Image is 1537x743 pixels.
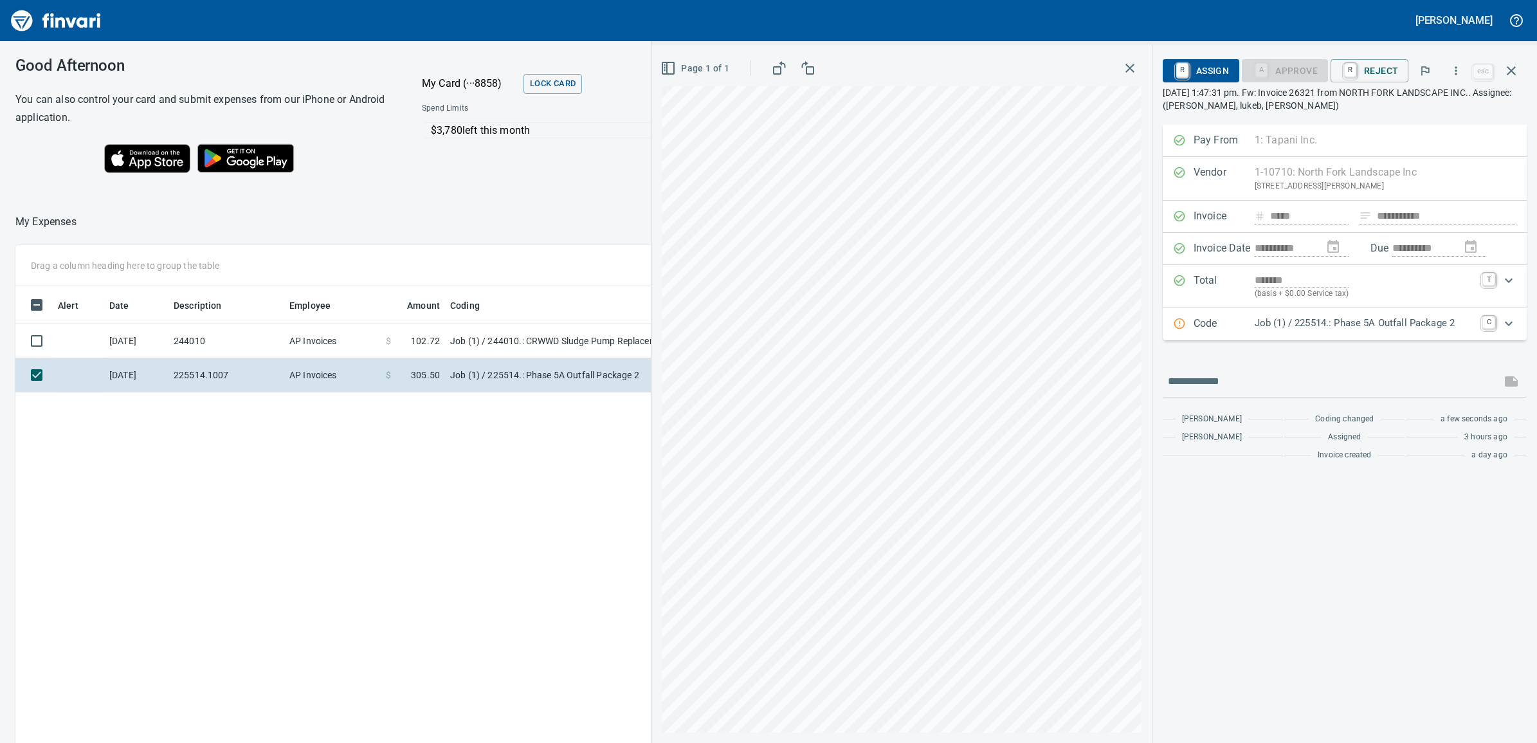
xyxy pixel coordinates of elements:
[190,137,301,179] img: Get it on Google Play
[1415,14,1493,27] h5: [PERSON_NAME]
[1194,273,1255,300] p: Total
[407,298,440,313] span: Amount
[1176,63,1188,77] a: R
[174,298,222,313] span: Description
[1341,60,1398,82] span: Reject
[422,76,518,91] p: My Card (···8858)
[15,57,390,75] h3: Good Afternoon
[1182,413,1242,426] span: [PERSON_NAME]
[411,335,440,347] span: 102.72
[445,358,767,392] td: Job (1) / 225514.: Phase 5A Outfall Package 2
[1331,59,1408,82] button: RReject
[450,298,480,313] span: Coding
[289,298,331,313] span: Employee
[15,91,390,127] h6: You can also control your card and submit expenses from our iPhone or Android application.
[15,214,77,230] nav: breadcrumb
[386,335,391,347] span: $
[284,358,381,392] td: AP Invoices
[390,298,440,313] span: Amount
[445,324,767,358] td: Job (1) / 244010.: CRWWD Sludge Pump Replacement / 1013. .: Cleanup/Punchlist / 3: Material
[431,123,787,138] p: $3,780 left this month
[1412,10,1496,30] button: [PERSON_NAME]
[1182,431,1242,444] span: [PERSON_NAME]
[1318,449,1372,462] span: Invoice created
[1482,273,1495,286] a: T
[1173,60,1229,82] span: Assign
[1470,55,1527,86] span: Close invoice
[1482,316,1495,329] a: C
[58,298,95,313] span: Alert
[1496,366,1527,397] span: This records your message into the invoice and notifies anyone mentioned
[663,60,729,77] span: Page 1 of 1
[31,259,219,272] p: Drag a column heading here to group the table
[450,298,496,313] span: Coding
[411,369,440,381] span: 305.50
[104,144,190,173] img: Download on the App Store
[1471,449,1507,462] span: a day ago
[1441,413,1507,426] span: a few seconds ago
[523,74,582,94] button: Lock Card
[658,57,734,80] button: Page 1 of 1
[15,214,77,230] p: My Expenses
[1255,288,1475,300] p: (basis + $0.00 Service tax)
[422,102,630,115] span: Spend Limits
[386,369,391,381] span: $
[1194,316,1255,333] p: Code
[8,5,104,36] img: Finvari
[109,298,129,313] span: Date
[1163,59,1239,82] button: RAssign
[109,298,146,313] span: Date
[58,298,78,313] span: Alert
[1163,265,1527,308] div: Expand
[168,358,284,392] td: 225514.1007
[1315,413,1374,426] span: Coding changed
[1442,57,1470,85] button: More
[174,298,239,313] span: Description
[104,358,168,392] td: [DATE]
[1255,316,1475,331] p: Job (1) / 225514.: Phase 5A Outfall Package 2
[1344,63,1356,77] a: R
[1242,64,1328,75] div: Job Phase required
[1411,57,1439,85] button: Flag
[284,324,381,358] td: AP Invoices
[289,298,347,313] span: Employee
[1473,64,1493,78] a: esc
[1163,86,1527,112] p: [DATE] 1:47:31 pm. Fw: Invoice 26321 from NORTH FORK LANDSCAPE INC.. Assignee: ([PERSON_NAME], lu...
[530,77,576,91] span: Lock Card
[168,324,284,358] td: 244010
[412,138,794,151] p: Online allowed
[1163,308,1527,340] div: Expand
[1464,431,1507,444] span: 3 hours ago
[1328,431,1361,444] span: Assigned
[104,324,168,358] td: [DATE]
